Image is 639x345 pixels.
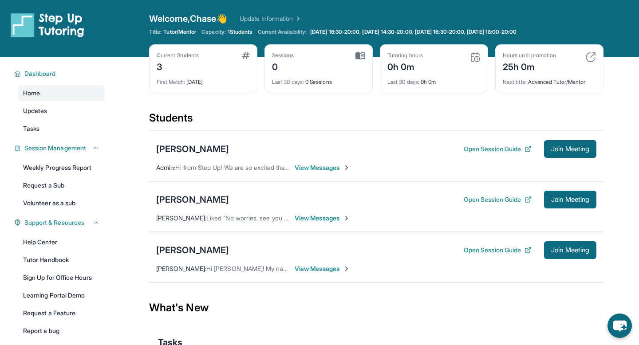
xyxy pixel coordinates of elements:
span: Admin : [156,164,175,171]
span: Support & Resources [24,218,84,227]
a: Tasks [18,121,105,137]
button: Open Session Guide [464,145,532,153]
span: Welcome, Chase 👋 [149,12,227,25]
img: Chevron Right [293,14,302,23]
a: Update Information [240,14,302,23]
button: Open Session Guide [464,246,532,255]
img: Chevron-Right [343,265,350,272]
div: What's New [149,288,603,327]
a: Request a Sub [18,177,105,193]
a: Report a bug [18,323,105,339]
div: [DATE] [157,73,250,86]
a: Home [18,85,105,101]
span: First Match : [157,78,185,85]
button: chat-button [607,314,632,338]
span: Last 30 days : [272,78,304,85]
div: [PERSON_NAME] [156,244,229,256]
img: card [470,52,481,63]
a: Tutor Handbook [18,252,105,268]
div: Tutoring hours [387,52,423,59]
button: Join Meeting [544,241,596,259]
img: card [242,52,250,59]
div: Current Students [157,52,199,59]
div: 25h 0m [503,59,556,73]
div: Students [149,111,603,130]
a: Sign Up for Office Hours [18,270,105,286]
span: View Messages [295,163,350,172]
div: 0 Sessions [272,73,365,86]
a: Weekly Progress Report [18,160,105,176]
div: Hours until promotion [503,52,556,59]
span: Next title : [503,78,527,85]
span: 1 Students [228,28,252,35]
div: 0 [272,59,294,73]
span: Capacity: [201,28,226,35]
a: Help Center [18,234,105,250]
button: Dashboard [21,69,99,78]
span: View Messages [295,214,350,223]
button: Session Management [21,144,99,153]
div: 0h 0m [387,59,423,73]
img: Chevron-Right [343,215,350,222]
div: [PERSON_NAME] [156,143,229,155]
span: Join Meeting [551,247,589,253]
span: [DATE] 16:30-20:00, [DATE] 14:30-20:00, [DATE] 16:30-20:00, [DATE] 18:00-20:00 [310,28,517,35]
div: 3 [157,59,199,73]
span: [PERSON_NAME] : [156,265,206,272]
a: [DATE] 16:30-20:00, [DATE] 14:30-20:00, [DATE] 16:30-20:00, [DATE] 18:00-20:00 [308,28,518,35]
a: Updates [18,103,105,119]
button: Join Meeting [544,191,596,208]
div: 0h 0m [387,73,481,86]
span: View Messages [295,264,350,273]
div: Sessions [272,52,294,59]
img: card [585,52,596,63]
img: card [355,52,365,60]
img: Chevron-Right [343,164,350,171]
span: Title: [149,28,162,35]
span: Updates [23,106,47,115]
span: Dashboard [24,69,56,78]
span: Tasks [23,124,39,133]
span: Home [23,89,40,98]
a: Learning Portal Demo [18,287,105,303]
span: Current Availability: [258,28,307,35]
span: [PERSON_NAME] : [156,214,206,222]
span: Last 30 days : [387,78,419,85]
button: Open Session Guide [464,195,532,204]
div: Advanced Tutor/Mentor [503,73,596,86]
a: Request a Feature [18,305,105,321]
span: Tutor/Mentor [163,28,196,35]
span: Join Meeting [551,146,589,152]
button: Join Meeting [544,140,596,158]
span: Session Management [24,144,86,153]
a: Volunteer as a sub [18,195,105,211]
button: Support & Resources [21,218,99,227]
img: logo [11,12,84,37]
span: Join Meeting [551,197,589,202]
span: Hi from Step Up! We are so excited that you are matched with one another. We hope that you have a... [175,164,554,171]
div: [PERSON_NAME] [156,193,229,206]
span: Liked “No worries, see you then!” [206,214,300,222]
